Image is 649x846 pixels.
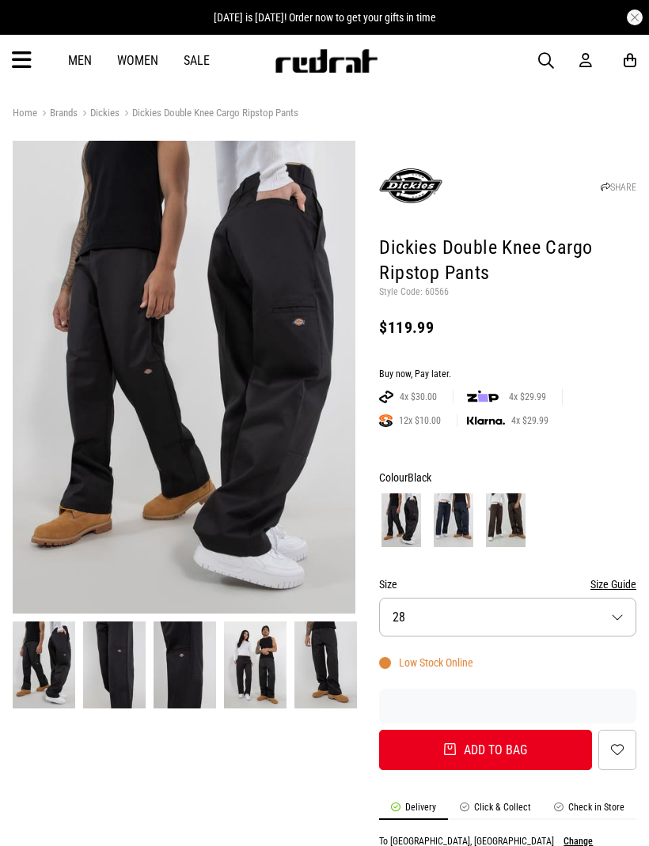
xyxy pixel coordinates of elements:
a: Brands [37,107,78,122]
img: zip [467,389,499,405]
a: Sale [184,53,210,68]
img: Dickies Double Knee Cargo Ripstop Pants in Black [154,621,216,708]
p: Style Code: 60566 [379,286,636,299]
div: Buy now, Pay later. [379,368,636,381]
img: Black [381,493,421,547]
span: [DATE] is [DATE]! Order now to get your gifts in time [214,11,436,24]
a: Women [117,53,158,68]
img: SPLITPAY [379,414,393,427]
div: $119.99 [379,318,636,337]
div: Size [379,575,636,594]
a: Home [13,107,37,119]
img: Dickies Double Knee Cargo Ripstop Pants in Black [13,141,356,614]
span: 4x $30.00 [393,391,443,403]
button: Size Guide [590,575,636,594]
iframe: Customer reviews powered by Trustpilot [379,698,636,714]
button: Add to bag [379,730,592,770]
img: Dark Navy [434,493,473,547]
img: Redrat logo [274,49,378,73]
span: 4x $29.99 [503,391,552,403]
div: Colour [379,468,636,487]
li: Delivery [379,802,448,820]
img: Dickies Double Knee Cargo Ripstop Pants in Black [83,621,146,708]
button: 28 [379,598,636,636]
li: Check in Store [542,802,636,820]
h1: Dickies Double Knee Cargo Ripstop Pants [379,236,636,286]
span: Black [408,471,431,484]
a: Men [68,53,92,68]
img: Dickies Double Knee Cargo Ripstop Pants in Black [224,621,287,708]
span: 12x $10.00 [393,414,447,427]
div: Low Stock Online [379,656,473,669]
span: 28 [393,610,405,625]
img: Dickies Double Knee Cargo Ripstop Pants in Black [13,621,75,708]
button: Next [9,663,18,664]
li: Click & Collect [448,802,543,820]
span: 4x $29.99 [505,414,555,427]
img: AFTERPAY [379,391,393,403]
img: Dickies [379,154,442,217]
img: Dickies Double Knee Cargo Ripstop Pants in Black [294,621,357,708]
a: Dickies [78,107,120,122]
img: KLARNA [467,417,505,425]
a: SHARE [601,182,636,193]
a: Dickies Double Knee Cargo Ripstop Pants [120,107,298,122]
img: Dark Brown [486,493,526,547]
